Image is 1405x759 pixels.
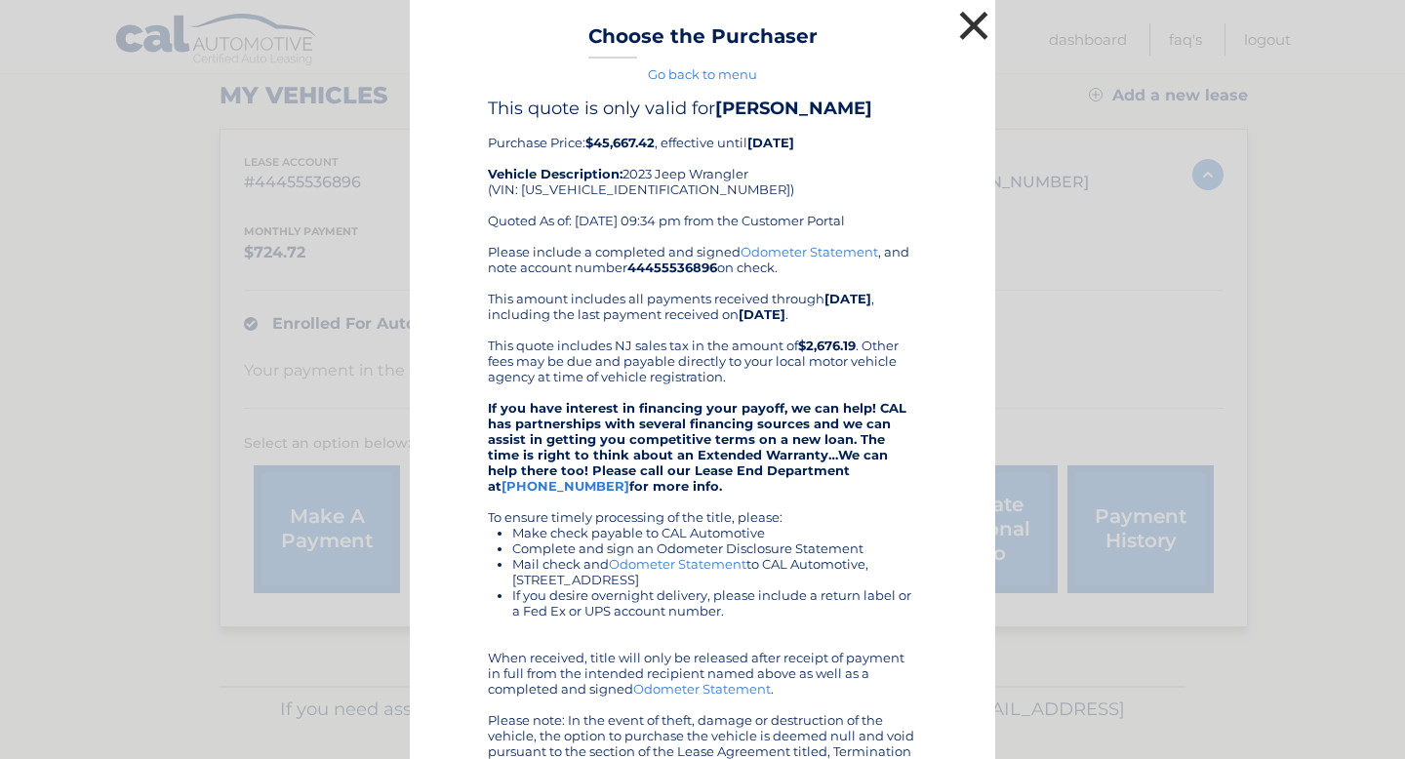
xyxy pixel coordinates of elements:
[627,260,717,275] b: 44455536896
[488,400,906,494] strong: If you have interest in financing your payoff, we can help! CAL has partnerships with several fin...
[798,338,856,353] b: $2,676.19
[715,98,872,119] b: [PERSON_NAME]
[588,24,818,59] h3: Choose the Purchaser
[747,135,794,150] b: [DATE]
[954,6,993,45] button: ×
[609,556,746,572] a: Odometer Statement
[585,135,655,150] b: $45,667.42
[739,306,785,322] b: [DATE]
[512,540,917,556] li: Complete and sign an Odometer Disclosure Statement
[488,98,917,119] h4: This quote is only valid for
[488,98,917,244] div: Purchase Price: , effective until 2023 Jeep Wrangler (VIN: [US_VEHICLE_IDENTIFICATION_NUMBER]) Qu...
[648,66,757,82] a: Go back to menu
[512,525,917,540] li: Make check payable to CAL Automotive
[502,478,629,494] a: [PHONE_NUMBER]
[512,556,917,587] li: Mail check and to CAL Automotive, [STREET_ADDRESS]
[633,681,771,697] a: Odometer Statement
[824,291,871,306] b: [DATE]
[512,587,917,619] li: If you desire overnight delivery, please include a return label or a Fed Ex or UPS account number.
[488,166,622,181] strong: Vehicle Description:
[741,244,878,260] a: Odometer Statement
